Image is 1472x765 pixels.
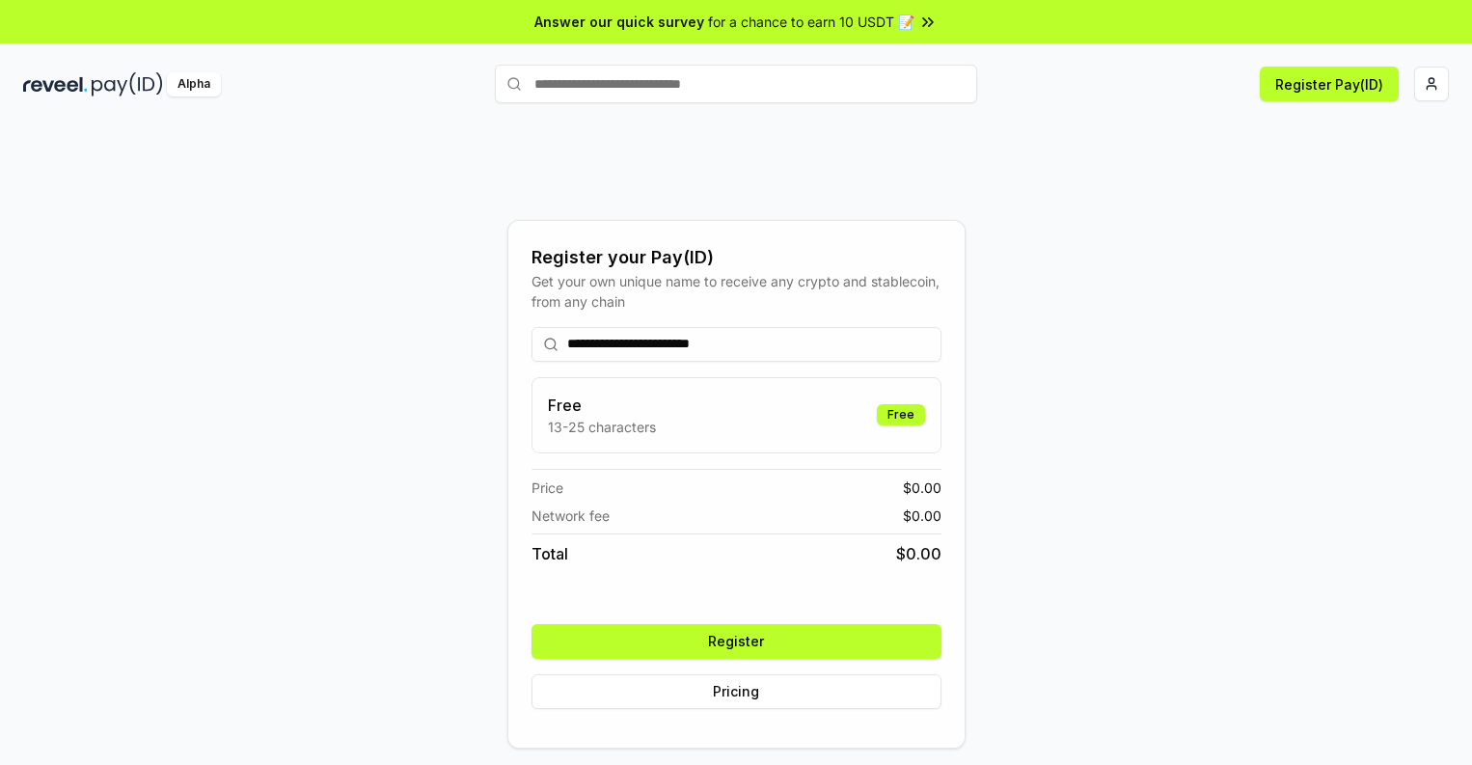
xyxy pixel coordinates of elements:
[548,417,656,437] p: 13-25 characters
[896,542,941,565] span: $ 0.00
[903,505,941,526] span: $ 0.00
[877,404,925,425] div: Free
[532,244,941,271] div: Register your Pay(ID)
[532,271,941,312] div: Get your own unique name to receive any crypto and stablecoin, from any chain
[903,478,941,498] span: $ 0.00
[532,478,563,498] span: Price
[548,394,656,417] h3: Free
[534,12,704,32] span: Answer our quick survey
[532,542,568,565] span: Total
[23,72,88,96] img: reveel_dark
[1260,67,1399,101] button: Register Pay(ID)
[92,72,163,96] img: pay_id
[532,505,610,526] span: Network fee
[708,12,914,32] span: for a chance to earn 10 USDT 📝
[532,674,941,709] button: Pricing
[532,624,941,659] button: Register
[167,72,221,96] div: Alpha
